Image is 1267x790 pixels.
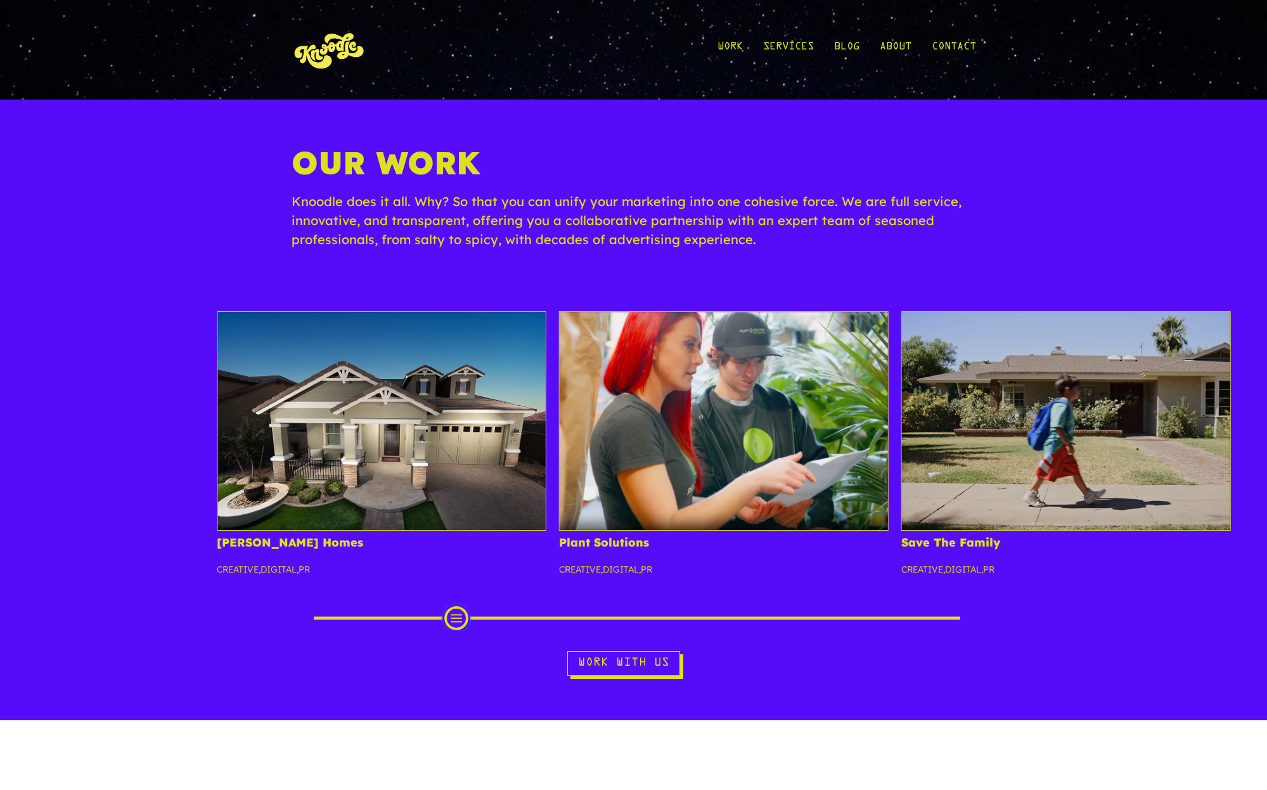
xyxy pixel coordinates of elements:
[945,564,981,575] a: Digital
[559,535,649,550] a: Plant Solutions
[260,564,297,575] a: Digital
[217,535,363,550] a: [PERSON_NAME] Homes
[217,564,259,575] a: Creative
[292,192,976,262] p: Knoodle does it all. Why? So that you can unify your marketing into one cohesive force. We are fu...
[880,20,911,79] a: About
[27,160,221,288] span: We are offline. Please leave us a message.
[763,20,814,79] a: Services
[641,564,652,575] a: PR
[901,535,1000,550] a: Save The Family
[292,20,368,79] img: KnoLogo(yellow)
[87,333,96,340] img: salesiqlogo_leal7QplfZFryJ6FIlVepeu7OftD7mt8q6exU6-34PB8prfIgodN67KcxXM9Y7JQ_.png
[22,76,53,83] img: logo_Zg8I0qSkbAqR2WFHt3p6CTuqpyXMFPubPcD2OT02zFN43Cy9FUNNG3NEPhM_Q1qe_.png
[901,564,943,575] a: Creative
[559,562,889,586] p: , ,
[217,562,546,586] p: , ,
[186,391,230,408] em: Submit
[208,6,238,37] div: Minimize live chat window
[299,564,310,575] a: PR
[932,20,976,79] a: Contact
[559,564,601,575] a: Creative
[292,144,976,192] h1: Our Work
[983,564,994,575] a: PR
[66,71,213,87] div: Leave a message
[834,20,859,79] a: Blog
[567,651,680,676] a: Work With Us
[311,612,957,625] div: Scroll Projects
[100,332,161,341] em: Driven by SalesIQ
[6,346,241,391] textarea: Type your message and click 'Submit'
[901,562,1231,586] p: , ,
[603,564,639,575] a: Digital
[717,20,743,79] a: Work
